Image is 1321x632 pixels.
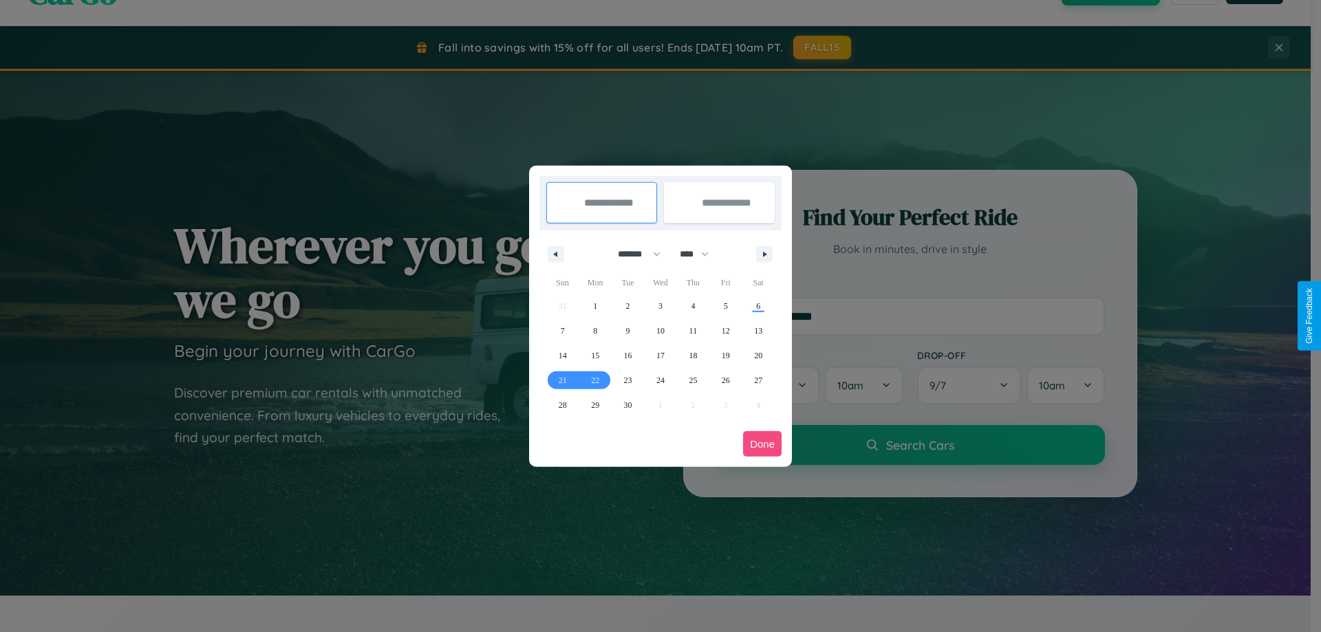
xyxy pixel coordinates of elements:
span: 17 [656,343,665,368]
button: 4 [677,294,709,318]
span: Fri [709,272,742,294]
span: Sat [742,272,775,294]
span: 24 [656,368,665,393]
button: 18 [677,343,709,368]
button: 26 [709,368,742,393]
span: 23 [624,368,632,393]
button: 14 [546,343,579,368]
span: 30 [624,393,632,417]
span: 26 [722,368,730,393]
span: Wed [644,272,676,294]
button: 9 [612,318,644,343]
span: 22 [591,368,599,393]
span: Tue [612,272,644,294]
button: 20 [742,343,775,368]
button: 3 [644,294,676,318]
button: Done [743,431,782,457]
button: 10 [644,318,676,343]
button: 29 [579,393,611,417]
button: 17 [644,343,676,368]
span: 10 [656,318,665,343]
button: 21 [546,368,579,393]
span: Sun [546,272,579,294]
span: 7 [561,318,565,343]
button: 6 [742,294,775,318]
span: 27 [754,368,762,393]
button: 5 [709,294,742,318]
span: 8 [593,318,597,343]
button: 12 [709,318,742,343]
span: Thu [677,272,709,294]
span: 14 [559,343,567,368]
button: 27 [742,368,775,393]
button: 7 [546,318,579,343]
span: 29 [591,393,599,417]
button: 11 [677,318,709,343]
span: 3 [658,294,663,318]
button: 30 [612,393,644,417]
span: 13 [754,318,762,343]
span: 5 [724,294,728,318]
span: 20 [754,343,762,368]
span: 9 [626,318,630,343]
button: 13 [742,318,775,343]
span: 21 [559,368,567,393]
span: 16 [624,343,632,368]
span: 6 [756,294,760,318]
span: 28 [559,393,567,417]
button: 25 [677,368,709,393]
span: 4 [691,294,695,318]
button: 15 [579,343,611,368]
button: 28 [546,393,579,417]
button: 24 [644,368,676,393]
button: 8 [579,318,611,343]
span: 1 [593,294,597,318]
span: 12 [722,318,730,343]
button: 23 [612,368,644,393]
span: 19 [722,343,730,368]
span: 11 [689,318,698,343]
button: 1 [579,294,611,318]
span: Mon [579,272,611,294]
span: 25 [689,368,697,393]
button: 2 [612,294,644,318]
span: 18 [689,343,697,368]
span: 15 [591,343,599,368]
button: 19 [709,343,742,368]
button: 22 [579,368,611,393]
button: 16 [612,343,644,368]
span: 2 [626,294,630,318]
div: Give Feedback [1304,288,1314,344]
